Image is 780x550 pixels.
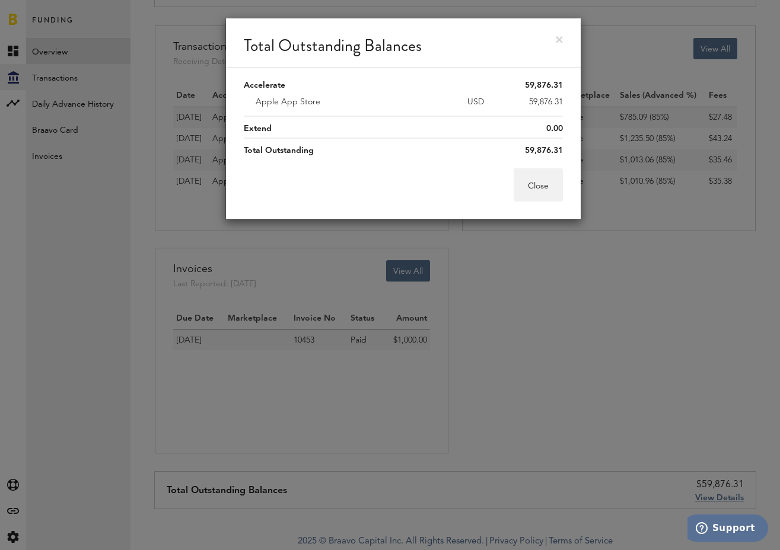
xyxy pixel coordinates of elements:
[244,79,563,91] div: 59,876.31
[244,123,563,135] div: 0.00
[514,168,563,202] button: Close
[435,91,499,113] td: USD
[244,123,272,135] div: Extend
[226,18,581,68] div: Total Outstanding Balances
[244,145,314,156] div: Total Outstanding
[244,79,285,91] div: Accelerate
[687,514,768,544] iframe: Opens a widget where you can find more information
[244,91,435,113] td: Apple App Store
[499,91,563,113] td: 59,876.31
[244,145,563,156] div: 59,876.31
